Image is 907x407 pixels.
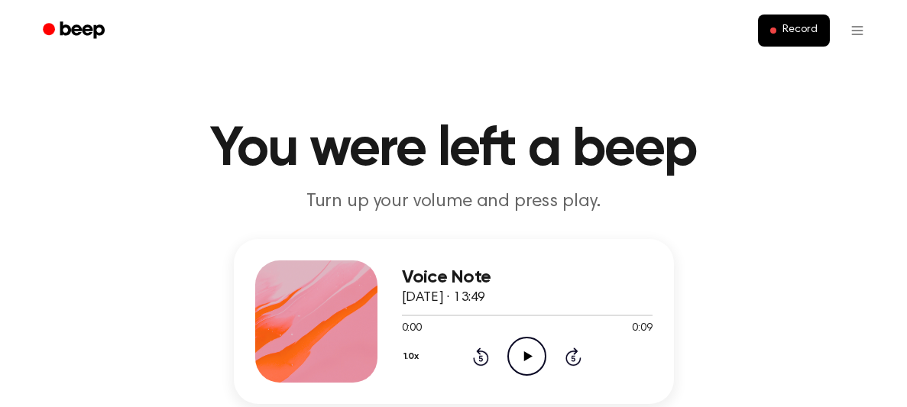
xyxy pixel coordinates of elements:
h1: You were left a beep [63,122,845,177]
a: Beep [32,16,118,46]
button: Record [758,15,829,47]
button: 1.0x [402,344,425,370]
span: [DATE] · 13:49 [402,291,486,305]
p: Turn up your volume and press play. [160,189,747,215]
span: 0:00 [402,321,422,337]
h3: Voice Note [402,267,653,288]
span: Record [782,24,817,37]
button: Open menu [839,12,876,49]
span: 0:09 [632,321,652,337]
